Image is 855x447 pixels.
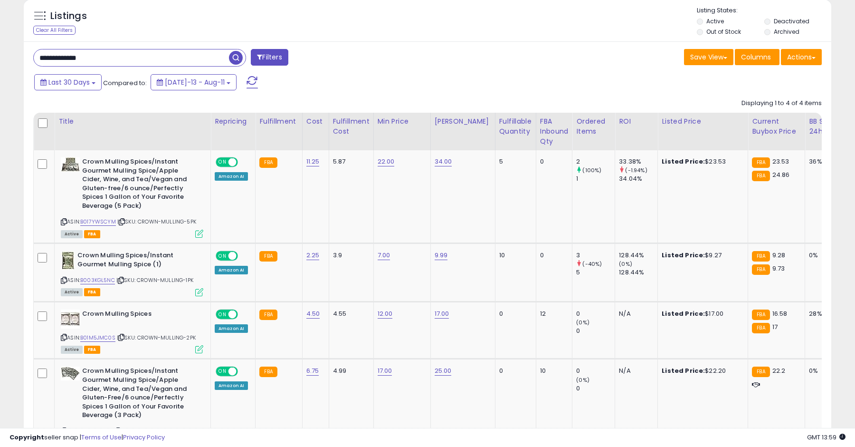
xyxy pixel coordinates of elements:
div: Amazon AI [215,172,248,181]
a: 25.00 [435,366,452,376]
span: FBA [84,230,100,238]
label: Archived [774,28,799,36]
span: OFF [237,158,252,166]
div: 34.04% [619,175,657,183]
a: B003KGL5NC [80,276,115,284]
span: All listings currently available for purchase on Amazon [61,346,83,354]
b: Listed Price: [662,309,705,318]
span: ON [217,252,228,260]
small: (100%) [582,166,601,174]
img: 51+3ClAQrbL._SL40_.jpg [61,157,80,172]
a: 2.25 [306,251,320,260]
button: Save View [684,49,733,65]
img: 51Ku061xlCL._SL40_.jpg [61,367,80,380]
span: FBA [84,288,100,296]
div: Fulfillment [259,117,298,126]
span: ON [217,368,228,376]
small: (-1.94%) [625,166,647,174]
a: 11.25 [306,157,320,166]
div: 0 [576,384,615,393]
span: 17 [772,322,778,331]
div: Displaying 1 to 4 of 4 items [741,99,822,108]
span: 9.28 [772,251,786,260]
b: Listed Price: [662,366,705,375]
strong: Copyright [9,433,44,442]
span: 23.53 [772,157,789,166]
small: FBA [752,310,769,320]
span: Compared to: [103,78,147,87]
small: (0%) [576,376,589,384]
p: Listing States: [697,6,831,15]
span: 16.58 [772,309,788,318]
div: FBA inbound Qty [540,117,569,146]
div: Ordered Items [576,117,611,136]
a: 12.00 [378,309,393,319]
span: OFF [237,252,252,260]
button: Columns [735,49,779,65]
div: 5 [499,157,529,166]
small: FBA [752,367,769,377]
a: B017YWSCYM [80,218,116,226]
b: Crown Mulling Spices/Instant Gourmet Mulling Spice/Apple Cider, Wine, and Tea/Vegan and Gluten-Fr... [82,367,198,422]
div: 0 [499,310,529,318]
a: 4.50 [306,309,320,319]
a: 22.00 [378,157,395,166]
a: B01M5JMC0S [80,334,115,342]
div: 36% [809,157,840,166]
div: ROI [619,117,654,126]
span: | SKU: CROWN-MULLING-2PK [117,334,196,341]
small: FBA [259,157,277,168]
div: 10 [499,251,529,260]
button: Last 30 Days [34,74,102,90]
div: $17.00 [662,310,741,318]
div: $9.27 [662,251,741,260]
a: 34.00 [435,157,452,166]
div: 5 [576,268,615,277]
div: Min Price [378,117,427,126]
small: (0%) [576,319,589,326]
label: Deactivated [774,17,809,25]
b: Listed Price: [662,157,705,166]
a: Privacy Policy [123,433,165,442]
div: 5.87 [333,157,366,166]
div: Cost [306,117,325,126]
b: Listed Price: [662,251,705,260]
span: 2025-09-11 13:59 GMT [807,433,845,442]
div: Clear All Filters [33,26,76,35]
span: All listings currently available for purchase on Amazon [61,230,83,238]
small: FBA [752,157,769,168]
div: seller snap | | [9,433,165,442]
div: 0% [809,251,840,260]
span: 24.86 [772,170,790,179]
span: Columns [741,52,771,62]
div: 128.44% [619,268,657,277]
div: 0 [576,310,615,318]
b: Crown Mulling Spices/Instant Gourmet Mulling Spice (1) [77,251,193,271]
div: Fulfillable Quantity [499,117,532,136]
div: ASIN: [61,251,203,295]
b: Crown Mulling Spices/Instant Gourmet Mulling Spice/Apple Cider, Wine, and Tea/Vegan and Gluten-fr... [82,157,198,213]
button: [DATE]-13 - Aug-11 [151,74,237,90]
span: FBA [84,346,100,354]
button: Actions [781,49,822,65]
small: (0%) [619,260,632,268]
div: 0% [809,367,840,375]
div: Title [58,117,207,126]
span: All listings currently available for purchase on Amazon [61,288,83,296]
span: [DATE]-13 - Aug-11 [165,78,225,87]
div: 12 [540,310,565,318]
a: Terms of Use [81,433,122,442]
div: BB Share 24h. [809,117,844,136]
div: N/A [619,310,650,318]
a: 6.75 [306,366,319,376]
div: 10 [540,367,565,375]
small: FBA [752,251,769,262]
a: 17.00 [435,309,449,319]
span: | SKU: CROWN-MULLING-1PK [116,276,193,284]
small: (-40%) [582,260,602,268]
div: ASIN: [61,157,203,237]
span: Last 30 Days [48,78,90,87]
div: ASIN: [61,310,203,353]
div: 28% [809,310,840,318]
small: FBA [259,310,277,320]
